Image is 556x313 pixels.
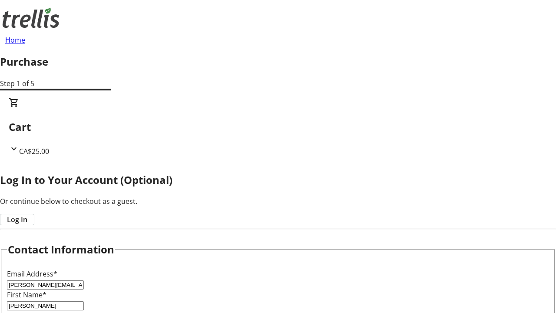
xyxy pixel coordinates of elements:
div: CartCA$25.00 [9,97,547,156]
h2: Cart [9,119,547,135]
span: CA$25.00 [19,147,49,156]
label: Email Address* [7,269,57,279]
h2: Contact Information [8,242,114,257]
label: First Name* [7,290,46,300]
span: Log In [7,214,27,225]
